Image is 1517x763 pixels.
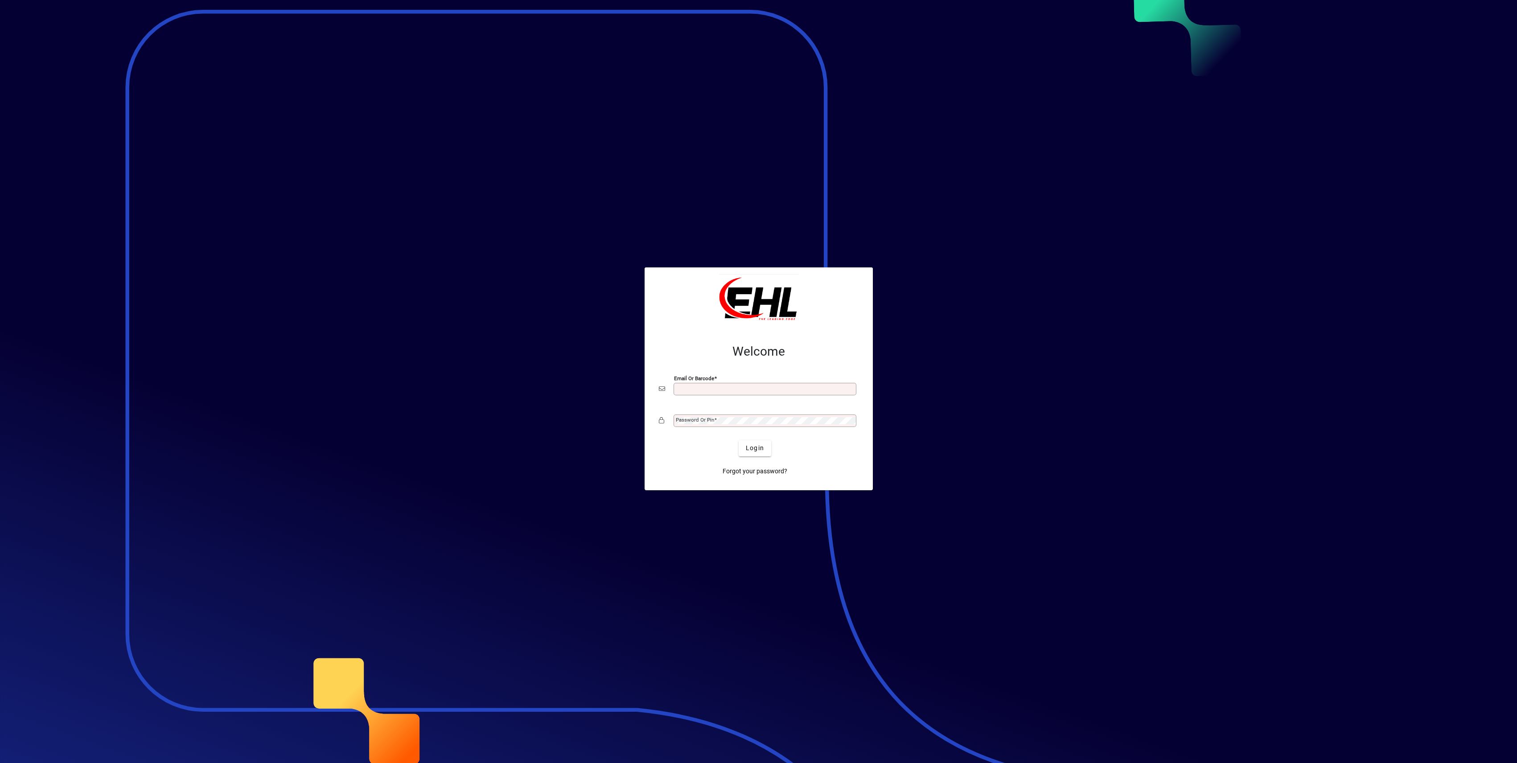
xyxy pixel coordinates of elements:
span: Login [746,443,764,453]
mat-label: Password or Pin [676,417,714,423]
span: Forgot your password? [723,467,787,476]
button: Login [739,440,771,456]
mat-label: Email or Barcode [674,375,714,381]
a: Forgot your password? [719,464,791,480]
h2: Welcome [659,344,859,359]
